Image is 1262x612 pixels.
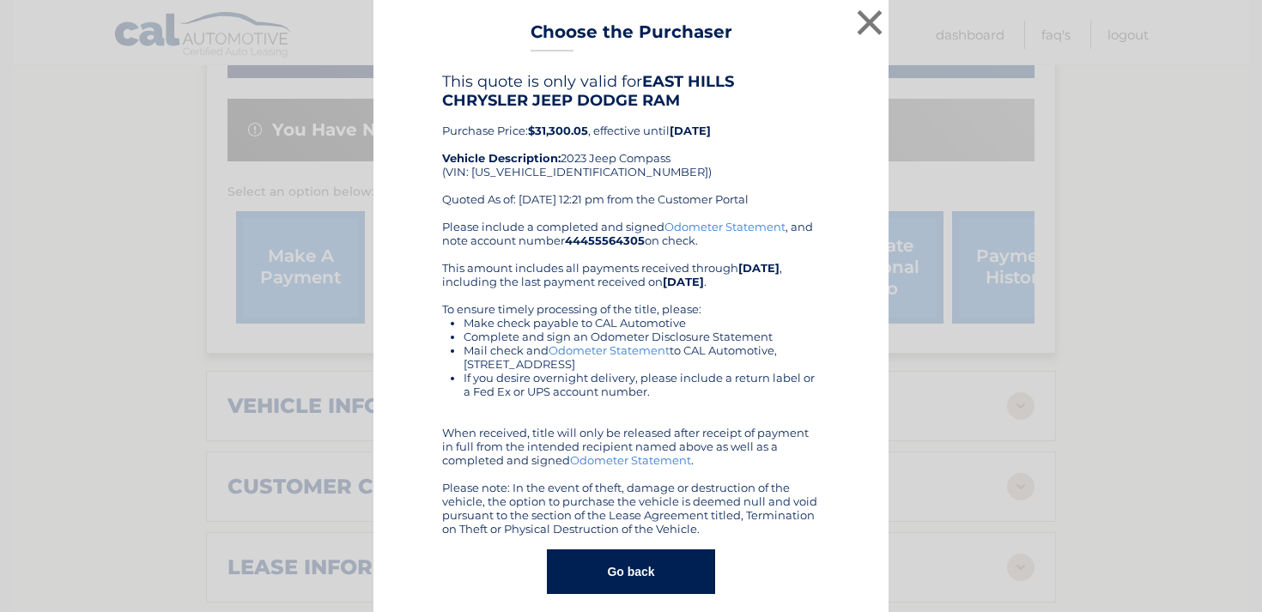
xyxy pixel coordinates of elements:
[528,124,588,137] b: $31,300.05
[664,220,786,233] a: Odometer Statement
[738,261,780,275] b: [DATE]
[547,549,714,594] button: Go back
[442,72,820,220] div: Purchase Price: , effective until 2023 Jeep Compass (VIN: [US_VEHICLE_IDENTIFICATION_NUMBER]) Quo...
[464,343,820,371] li: Mail check and to CAL Automotive, [STREET_ADDRESS]
[464,371,820,398] li: If you desire overnight delivery, please include a return label or a Fed Ex or UPS account number.
[531,21,732,52] h3: Choose the Purchaser
[549,343,670,357] a: Odometer Statement
[852,5,887,39] button: ×
[663,275,704,288] b: [DATE]
[464,330,820,343] li: Complete and sign an Odometer Disclosure Statement
[442,220,820,536] div: Please include a completed and signed , and note account number on check. This amount includes al...
[670,124,711,137] b: [DATE]
[464,316,820,330] li: Make check payable to CAL Automotive
[442,72,820,110] h4: This quote is only valid for
[565,233,645,247] b: 44455564305
[442,151,561,165] strong: Vehicle Description:
[570,453,691,467] a: Odometer Statement
[442,72,734,110] b: EAST HILLS CHRYSLER JEEP DODGE RAM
